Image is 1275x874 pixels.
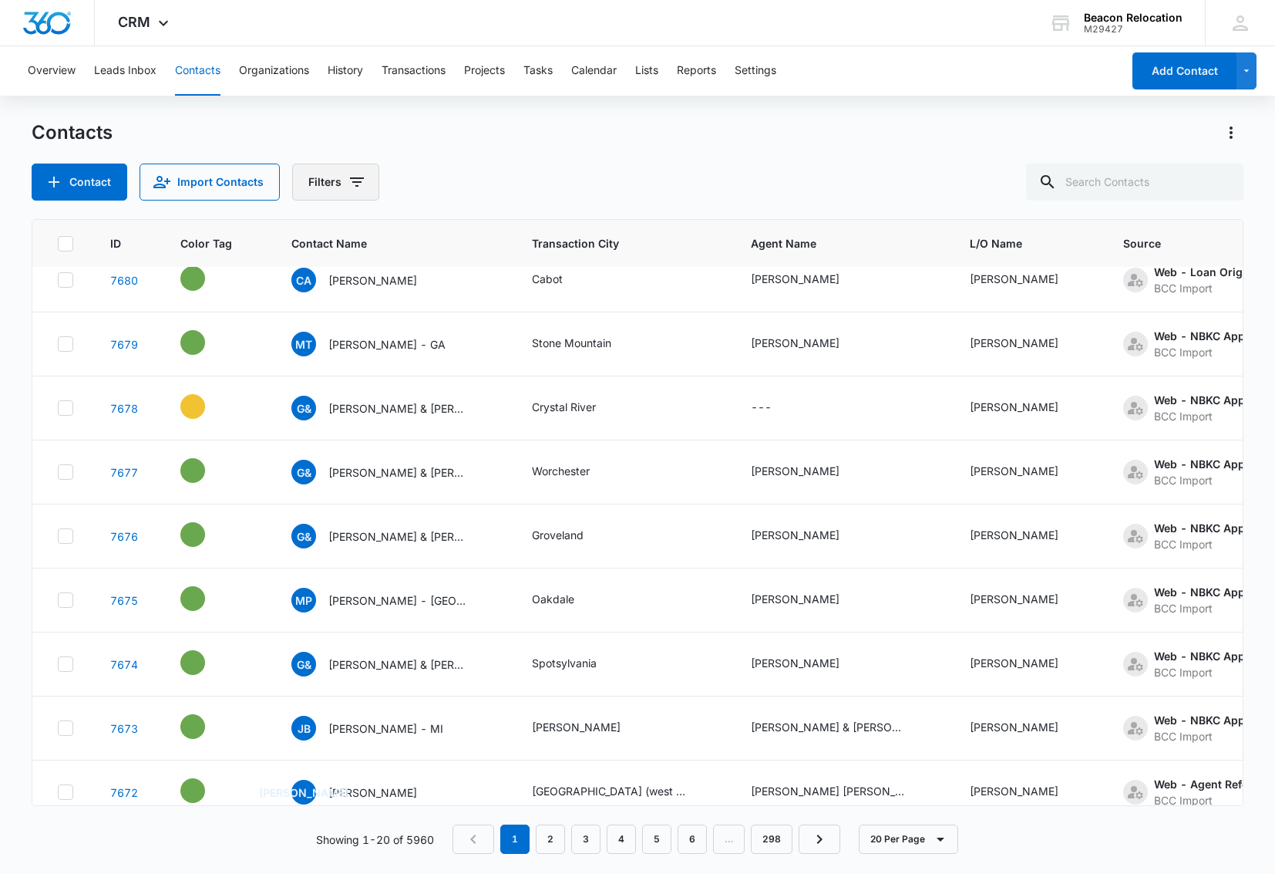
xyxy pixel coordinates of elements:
[532,655,624,673] div: Transaction City - Spotsylvania - Select to Edit Field
[751,463,839,479] div: [PERSON_NAME]
[677,46,716,96] button: Reports
[180,330,233,355] div: - - Select to Edit Field
[1084,12,1182,24] div: account name
[291,268,316,292] span: CA
[291,524,495,548] div: Contact Name - Gerry & Diana Laplante - MA - Select to Edit Field
[532,335,639,353] div: Transaction City - Stone Mountain - Select to Edit Field
[180,394,233,419] div: - - Select to Edit Field
[292,164,379,201] button: Filters
[970,399,1058,415] div: [PERSON_NAME]
[291,652,495,677] div: Contact Name - Gerry & Diana Laplante - VA - Select to Edit Field
[291,268,445,292] div: Contact Name - Cory Anderson - Select to Edit Field
[751,655,839,671] div: [PERSON_NAME]
[291,332,316,356] span: MT
[328,592,467,609] p: [PERSON_NAME] - [GEOGRAPHIC_DATA]
[180,522,233,547] div: - - Select to Edit Field
[532,399,624,417] div: Transaction City - Crystal River - Select to Edit Field
[751,271,867,289] div: Agent Name - Megan Campbell - Select to Edit Field
[751,783,905,799] div: [PERSON_NAME] [PERSON_NAME]
[110,402,138,415] a: Navigate to contact details page for Gerry & Diana Laplante - FL (LIST)
[239,46,309,96] button: Organizations
[110,274,138,287] a: Navigate to contact details page for Cory Anderson
[28,46,76,96] button: Overview
[1026,164,1243,201] input: Search Contacts
[970,463,1058,479] div: [PERSON_NAME]
[180,714,233,739] div: - - Select to Edit Field
[970,335,1058,351] div: [PERSON_NAME]
[291,780,445,805] div: Contact Name - John O'Hara Sr - Select to Edit Field
[799,825,840,854] a: Next Page
[532,271,590,289] div: Transaction City - Cabot - Select to Edit Field
[970,719,1058,735] div: [PERSON_NAME]
[523,46,553,96] button: Tasks
[970,271,1058,287] div: [PERSON_NAME]
[110,594,138,607] a: Navigate to contact details page for Michael Petrich - MN
[110,786,138,799] a: Navigate to contact details page for John O'Hara Sr
[751,591,839,607] div: [PERSON_NAME]
[532,783,714,801] div: Transaction City - Chicago (west or northwest side) - Select to Edit Field
[291,780,316,805] span: [PERSON_NAME]
[500,825,530,854] em: 1
[970,655,1086,673] div: L/O Name - Jackie Runk - Select to Edit Field
[328,336,446,353] p: [PERSON_NAME] - GA
[118,14,150,30] span: CRM
[328,720,443,737] p: [PERSON_NAME] - MI
[291,588,495,612] div: Contact Name - Michael Petrich - MN - Select to Edit Field
[110,466,138,479] a: Navigate to contact details page for Gerry & Diana Laplante - MA
[970,783,1086,801] div: L/O Name - Tara Hinton - Select to Edit Field
[175,46,220,96] button: Contacts
[1132,52,1236,89] button: Add Contact
[291,460,495,484] div: Contact Name - Gerry & Diana Laplante - MA - Select to Edit Field
[751,527,867,545] div: Agent Name - Chris Grant - Select to Edit Field
[532,591,574,607] div: Oakdale
[110,338,138,351] a: Navigate to contact details page for Michelle Thevenin - GA
[464,46,505,96] button: Projects
[110,722,138,735] a: Navigate to contact details page for Jill Brown - MI
[110,658,138,671] a: Navigate to contact details page for Gerry & Diana Laplante - VA
[532,719,621,735] div: [PERSON_NAME]
[751,655,867,673] div: Agent Name - Jennifer Donaldson - Select to Edit Field
[291,716,316,741] span: JB
[532,235,714,251] span: Transaction City
[751,591,867,609] div: Agent Name - Andrew Hodynsky - Select to Edit Field
[532,527,584,543] div: Groveland
[970,591,1086,609] div: L/O Name - Heath Snider - Select to Edit Field
[328,46,363,96] button: History
[642,825,671,854] a: Page 5
[532,463,617,481] div: Transaction City - Worchester - Select to Edit Field
[751,719,905,735] div: [PERSON_NAME] & [PERSON_NAME]
[140,164,280,201] button: Import Contacts
[635,46,658,96] button: Lists
[735,46,776,96] button: Settings
[607,825,636,854] a: Page 4
[1084,24,1182,35] div: account id
[532,527,611,545] div: Transaction City - Groveland - Select to Edit Field
[532,463,590,479] div: Worchester
[316,832,434,848] p: Showing 1-20 of 5960
[751,783,933,801] div: Agent Name - Marco Antonio Garcia - Select to Edit Field
[970,655,1058,671] div: [PERSON_NAME]
[291,716,471,741] div: Contact Name - Jill Brown - MI - Select to Edit Field
[970,235,1086,251] span: L/O Name
[571,46,617,96] button: Calendar
[751,335,839,351] div: [PERSON_NAME]
[532,591,602,609] div: Transaction City - Oakdale - Select to Edit Field
[328,528,467,545] p: [PERSON_NAME] & [PERSON_NAME] - MA
[970,719,1086,737] div: L/O Name - Craig Park - Select to Edit Field
[110,235,121,251] span: ID
[180,266,233,291] div: - - Select to Edit Field
[571,825,600,854] a: Page 3
[452,825,840,854] nav: Pagination
[328,464,467,481] p: [PERSON_NAME] & [PERSON_NAME] - MA
[532,783,686,799] div: [GEOGRAPHIC_DATA] (west or northwest side)
[32,164,127,201] button: Add Contact
[970,591,1058,607] div: [PERSON_NAME]
[291,524,316,548] span: G&
[751,399,772,417] div: ---
[970,399,1086,417] div: L/O Name - Jackie Runk - Select to Edit Field
[532,719,648,737] div: Transaction City - Davison - Select to Edit Field
[110,530,138,543] a: Navigate to contact details page for Gerry & Diana Laplante - MA
[180,235,232,251] span: Color Tag
[532,655,597,671] div: Spotsylvania
[180,458,233,483] div: - - Select to Edit Field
